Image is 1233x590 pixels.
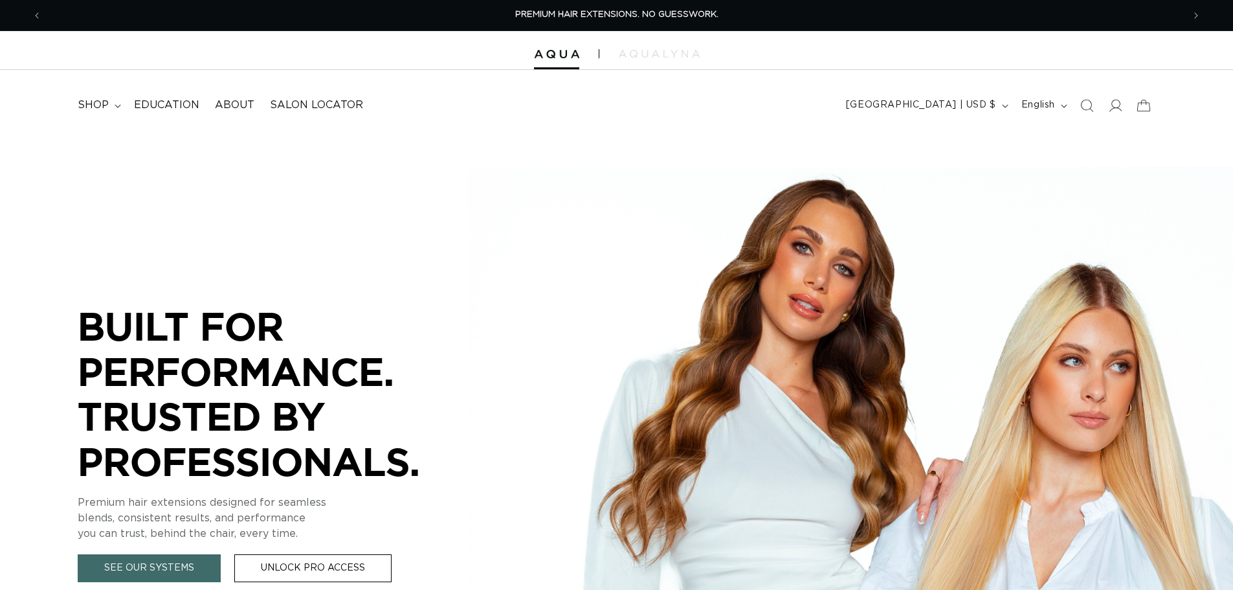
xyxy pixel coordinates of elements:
p: Premium hair extensions designed for seamless blends, consistent results, and performance you can... [78,495,466,541]
span: Education [134,98,199,112]
span: PREMIUM HAIR EXTENSIONS. NO GUESSWORK. [515,10,718,19]
a: Unlock Pro Access [234,554,392,582]
span: About [215,98,254,112]
button: [GEOGRAPHIC_DATA] | USD $ [838,93,1014,118]
span: Salon Locator [270,98,363,112]
span: English [1021,98,1055,112]
button: English [1014,93,1072,118]
span: [GEOGRAPHIC_DATA] | USD $ [846,98,996,112]
a: See Our Systems [78,554,221,582]
img: aqualyna.com [619,50,700,58]
a: Education [126,91,207,120]
a: Salon Locator [262,91,371,120]
img: Aqua Hair Extensions [534,50,579,59]
span: shop [78,98,109,112]
button: Previous announcement [23,3,51,28]
p: BUILT FOR PERFORMANCE. TRUSTED BY PROFESSIONALS. [78,304,466,484]
summary: Search [1072,91,1101,120]
button: Next announcement [1182,3,1210,28]
a: About [207,91,262,120]
summary: shop [70,91,126,120]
